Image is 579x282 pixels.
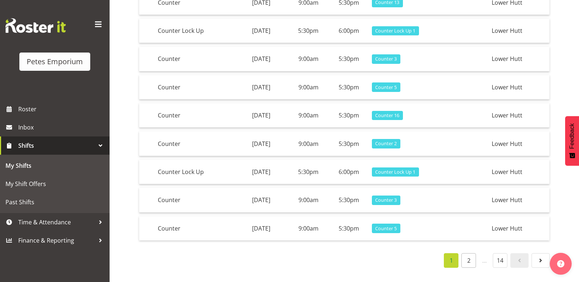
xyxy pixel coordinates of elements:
span: Finance & Reporting [18,235,95,246]
span: Counter 5 [375,84,397,91]
img: help-xxl-2.png [557,260,564,267]
td: Counter Lock Up [155,160,235,184]
td: Counter [155,47,235,71]
td: Lower Hutt [489,75,549,100]
a: Past Shifts [2,193,108,211]
td: [DATE] [235,19,288,43]
td: Lower Hutt [489,131,549,156]
img: Rosterit website logo [5,18,66,33]
td: 9:00am [288,75,328,100]
span: My Shifts [5,160,104,171]
span: Time & Attendance [18,217,95,228]
td: [DATE] [235,103,288,128]
button: Feedback - Show survey [565,116,579,166]
td: 5:30pm [328,103,369,128]
td: 5:30pm [328,216,369,240]
td: 5:30pm [288,160,328,184]
span: Inbox [18,122,106,133]
td: 9:00am [288,47,328,71]
td: Counter [155,75,235,100]
td: [DATE] [235,47,288,71]
span: Counter Lock Up 1 [375,27,415,34]
a: My Shift Offers [2,175,108,193]
td: 5:30pm [328,75,369,100]
td: Counter [155,103,235,128]
span: Counter 2 [375,140,397,147]
td: [DATE] [235,131,288,156]
td: Counter [155,131,235,156]
td: Counter Lock Up [155,19,235,43]
div: Petes Emporium [27,56,83,67]
td: 5:30pm [328,188,369,212]
span: Past Shifts [5,197,104,208]
td: Counter [155,216,235,240]
span: Shifts [18,140,95,151]
td: Lower Hutt [489,19,549,43]
td: 9:00am [288,188,328,212]
span: Counter 16 [375,112,399,119]
td: 6:00pm [328,160,369,184]
td: 5:30pm [328,47,369,71]
span: Feedback [569,123,575,149]
td: [DATE] [235,188,288,212]
td: Lower Hutt [489,160,549,184]
td: 9:00am [288,131,328,156]
td: Lower Hutt [489,47,549,71]
td: 9:00am [288,103,328,128]
td: Counter [155,188,235,212]
span: My Shift Offers [5,178,104,189]
td: 5:30pm [288,19,328,43]
span: Counter 3 [375,55,397,62]
a: 14 [493,253,507,268]
td: Lower Hutt [489,188,549,212]
span: Counter Lock Up 1 [375,169,415,175]
a: 2 [461,253,476,268]
td: 6:00pm [328,19,369,43]
span: Roster [18,104,106,115]
td: Lower Hutt [489,216,549,240]
a: My Shifts [2,157,108,175]
td: [DATE] [235,75,288,100]
td: [DATE] [235,160,288,184]
td: 9:00am [288,216,328,240]
td: 5:30pm [328,131,369,156]
span: Counter 3 [375,197,397,204]
td: [DATE] [235,216,288,240]
td: Lower Hutt [489,103,549,128]
span: Counter 5 [375,225,397,232]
